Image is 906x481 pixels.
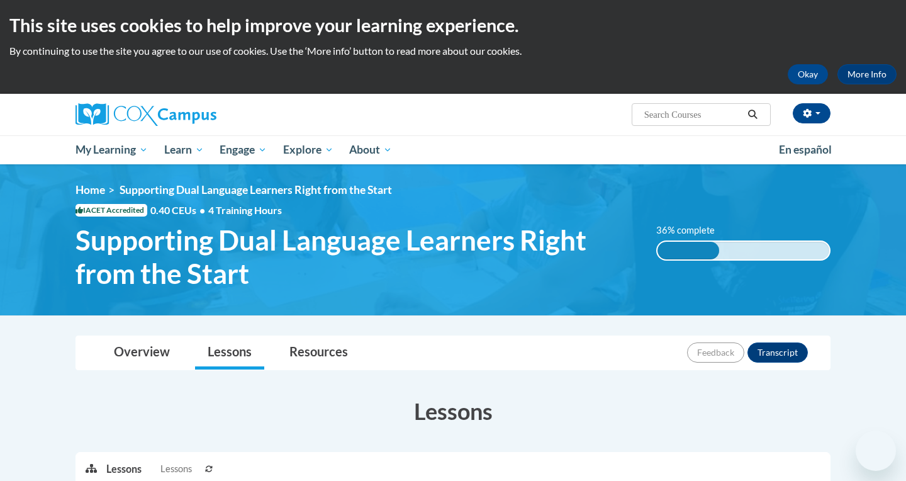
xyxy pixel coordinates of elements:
i:  [747,110,759,120]
span: 0.40 CEUs [150,203,208,217]
button: Search [744,107,763,122]
span: Explore [283,142,333,157]
a: Engage [211,135,275,164]
button: Transcript [747,342,808,363]
a: More Info [837,64,897,84]
button: Account Settings [793,103,830,123]
h2: This site uses cookies to help improve your learning experience. [9,13,897,38]
a: About [342,135,401,164]
span: • [199,204,205,216]
a: En español [771,137,840,163]
span: En español [779,143,832,156]
span: Lessons [160,462,192,476]
a: My Learning [67,135,156,164]
a: Home [75,183,105,196]
button: Feedback [687,342,744,363]
span: Engage [220,142,267,157]
img: Cox Campus [75,103,216,126]
span: Supporting Dual Language Learners Right from the Start [75,224,637,290]
span: Learn [164,142,204,157]
button: Okay [788,64,828,84]
a: Overview [101,336,182,370]
p: By continuing to use the site you agree to our use of cookies. Use the ‘More info’ button to read... [9,44,897,58]
a: Resources [277,336,361,370]
span: IACET Accredited [75,204,147,217]
span: Supporting Dual Language Learners Right from the Start [120,183,392,196]
span: My Learning [75,142,148,157]
span: About [349,142,392,157]
a: Lessons [195,336,264,370]
div: Main menu [57,135,849,164]
iframe: Button to launch messaging window [856,431,896,471]
a: Learn [156,135,212,164]
div: 36% complete [657,242,719,259]
h3: Lessons [75,395,830,427]
span: 4 Training Hours [208,204,282,216]
label: 36% complete [656,224,729,237]
a: Explore [275,135,342,164]
p: Lessons [106,462,142,476]
input: Search Courses [643,107,744,122]
a: Cox Campus [75,103,315,126]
